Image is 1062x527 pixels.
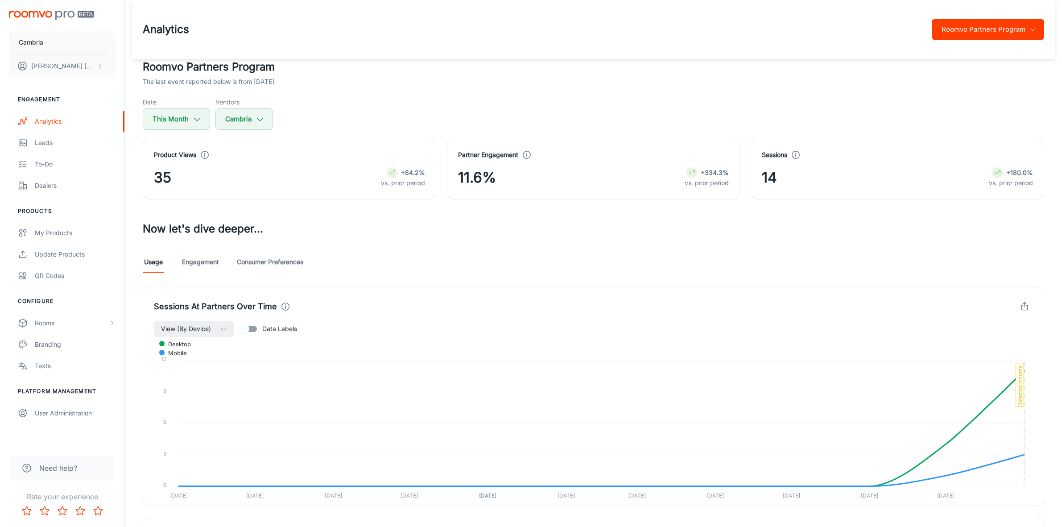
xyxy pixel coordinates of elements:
[1006,169,1033,176] strong: +180.0%
[182,251,219,273] a: Engagement
[401,492,418,499] tspan: [DATE]
[35,318,108,328] div: Rooms
[9,54,116,78] button: [PERSON_NAME] [PERSON_NAME]
[35,159,116,169] div: To-do
[9,31,116,54] button: Cambria
[783,492,800,499] tspan: [DATE]
[154,150,196,160] h4: Product Views
[246,492,264,499] tspan: [DATE]
[154,321,234,337] button: View (By Device)
[932,19,1044,40] button: Roomvo Partners Program
[937,492,955,499] tspan: [DATE]
[163,419,166,425] tspan: 6
[163,451,166,457] tspan: 3
[215,97,273,107] h5: Vendors
[9,11,94,20] img: Roomvo PRO Beta
[762,150,787,160] h4: Sessions
[161,349,187,357] span: mobile
[458,150,518,160] h4: Partner Engagement
[35,228,116,238] div: My Products
[18,502,36,520] button: Rate 1 star
[143,251,164,273] a: Usage
[89,502,107,520] button: Rate 5 star
[163,388,166,394] tspan: 9
[35,138,116,148] div: Leads
[35,408,116,418] div: User Administration
[701,169,729,176] strong: +334.3%
[628,492,646,499] tspan: [DATE]
[163,482,166,488] tspan: 0
[458,167,496,188] span: 11.6%
[31,61,94,71] p: [PERSON_NAME] [PERSON_NAME]
[707,492,724,499] tspan: [DATE]
[35,271,116,281] div: QR Codes
[762,167,777,188] span: 14
[154,300,277,313] h4: Sessions At Partners Over Time
[143,108,210,130] button: This Month
[325,492,342,499] tspan: [DATE]
[262,324,297,334] span: Data Labels
[161,324,211,334] span: View (By Device)
[71,502,89,520] button: Rate 4 star
[35,116,116,126] div: Analytics
[161,356,166,362] tspan: 12
[143,97,210,107] h5: Date
[154,167,171,188] span: 35
[237,251,303,273] a: Consumer Preferences
[7,491,117,502] p: Rate your experience
[479,492,496,499] tspan: [DATE]
[558,492,575,499] tspan: [DATE]
[381,178,425,188] p: vs. prior period
[989,178,1033,188] p: vs. prior period
[35,249,116,259] div: Update Products
[143,21,189,37] h1: Analytics
[161,340,191,348] span: desktop
[401,169,425,176] strong: +84.2%
[35,340,116,349] div: Branding
[54,502,71,520] button: Rate 3 star
[35,361,116,371] div: Texts
[861,492,878,499] tspan: [DATE]
[35,181,116,191] div: Dealers
[19,37,43,47] p: Cambria
[685,178,729,188] p: vs. prior period
[143,221,1044,237] h3: Now let's dive deeper...
[36,502,54,520] button: Rate 2 star
[170,492,188,499] tspan: [DATE]
[143,77,274,87] p: The last event reported below is from [DATE]
[143,59,1044,75] h2: Roomvo Partners Program
[215,108,273,130] button: Cambria
[39,463,77,473] span: Need help?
